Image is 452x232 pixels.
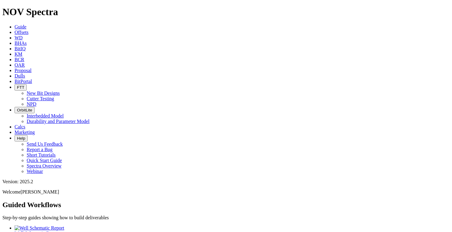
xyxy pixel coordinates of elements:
[15,79,32,84] a: BitPortal
[15,84,27,91] button: FTT
[15,225,64,231] img: Well Schematic Report
[15,51,22,57] a: KM
[27,96,54,101] a: Cutter Testing
[27,147,52,152] a: Report a Bug
[2,179,450,184] div: Version: 2025.2
[15,57,24,62] a: BCR
[2,201,450,209] h2: Guided Workflows
[21,189,59,194] span: [PERSON_NAME]
[15,68,32,73] a: Proposal
[27,152,56,157] a: Short Tutorials
[15,107,35,113] button: OrbitLite
[15,130,35,135] a: Marketing
[17,85,24,90] span: FTT
[17,108,32,112] span: OrbitLite
[15,41,27,46] a: BHAs
[2,6,450,18] h1: NOV Spectra
[17,136,25,141] span: Help
[27,119,90,124] a: Durability and Parameter Model
[15,30,28,35] a: Offsets
[27,113,64,118] a: Interbedded Model
[27,163,61,168] a: Spectra Overview
[2,215,450,220] p: Step-by-step guides showing how to build deliverables
[15,24,26,29] a: Guide
[2,189,450,195] p: Welcome
[15,62,25,68] a: OAR
[27,169,43,174] a: Webinar
[15,124,25,129] a: Calcs
[15,135,28,141] button: Help
[27,158,62,163] a: Quick Start Guide
[27,141,63,147] a: Send Us Feedback
[15,35,23,40] a: WD
[15,46,25,51] a: BitIQ
[27,91,60,96] a: New Bit Designs
[15,73,25,78] a: Dulls
[27,101,36,107] a: NPD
